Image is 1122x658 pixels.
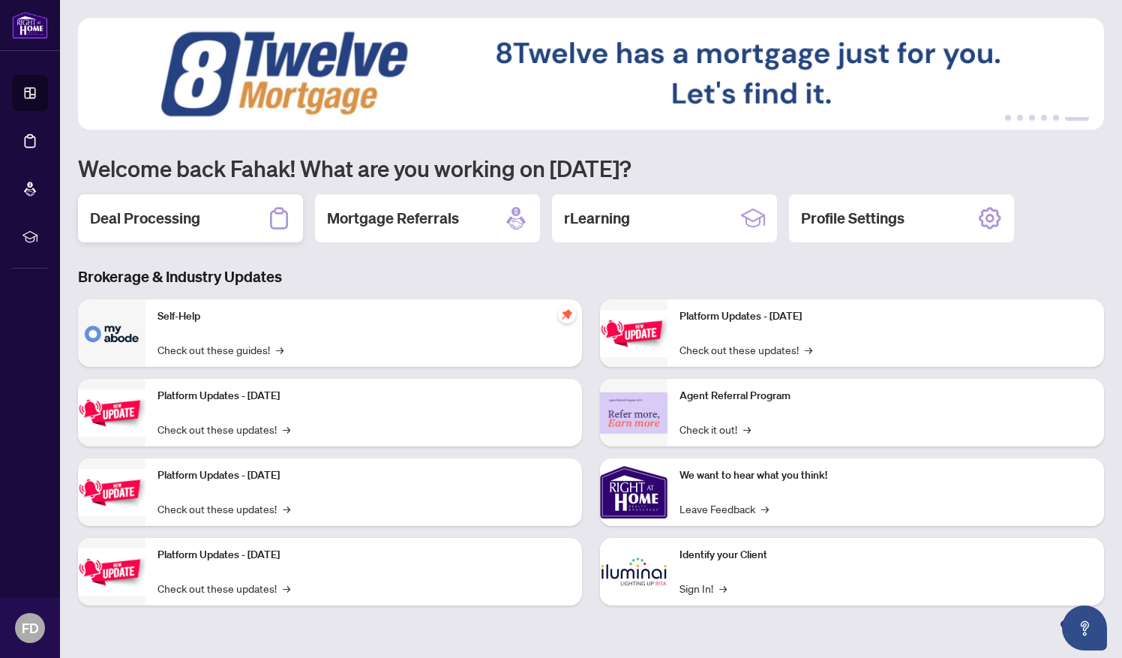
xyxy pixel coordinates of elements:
[157,308,570,325] p: Self-Help
[78,469,145,516] img: Platform Updates - July 21, 2025
[679,341,812,358] a: Check out these updates!→
[679,388,1092,404] p: Agent Referral Program
[78,18,1104,130] img: Slide 5
[805,341,812,358] span: →
[157,341,283,358] a: Check out these guides!→
[283,421,290,437] span: →
[12,11,48,39] img: logo
[719,580,727,596] span: →
[1029,115,1035,121] button: 3
[600,458,667,526] img: We want to hear what you think!
[1005,115,1011,121] button: 1
[679,500,769,517] a: Leave Feedback→
[679,467,1092,484] p: We want to hear what you think!
[78,548,145,596] img: Platform Updates - July 8, 2025
[1062,605,1107,650] button: Open asap
[1041,115,1047,121] button: 4
[78,266,1104,287] h3: Brokerage & Industry Updates
[327,208,459,229] h2: Mortgage Referrals
[679,308,1092,325] p: Platform Updates - [DATE]
[157,547,570,563] p: Platform Updates - [DATE]
[78,299,145,367] img: Self-Help
[1017,115,1023,121] button: 2
[157,500,290,517] a: Check out these updates!→
[679,547,1092,563] p: Identify your Client
[276,341,283,358] span: →
[743,421,751,437] span: →
[761,500,769,517] span: →
[157,388,570,404] p: Platform Updates - [DATE]
[78,389,145,437] img: Platform Updates - September 16, 2025
[600,392,667,434] img: Agent Referral Program
[1065,115,1089,121] button: 6
[679,580,727,596] a: Sign In!→
[564,208,630,229] h2: rLearning
[22,617,39,638] span: FD
[1053,115,1059,121] button: 5
[283,580,290,596] span: →
[558,305,576,323] span: pushpin
[600,310,667,357] img: Platform Updates - June 23, 2025
[157,421,290,437] a: Check out these updates!→
[283,500,290,517] span: →
[157,580,290,596] a: Check out these updates!→
[679,421,751,437] a: Check it out!→
[157,467,570,484] p: Platform Updates - [DATE]
[600,538,667,605] img: Identify your Client
[78,154,1104,182] h1: Welcome back Fahak! What are you working on [DATE]?
[801,208,904,229] h2: Profile Settings
[90,208,200,229] h2: Deal Processing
